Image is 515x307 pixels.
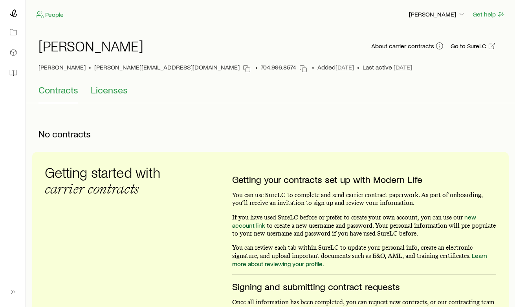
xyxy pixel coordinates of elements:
[312,63,314,75] span: •
[232,244,496,268] p: You can review each tab within SureLC to update your personal info, create an electronic signatur...
[45,180,139,197] span: carrier contracts
[255,63,258,75] span: •
[232,213,496,238] p: If you have used SureLC before or prefer to create your own account, you can use our to create a ...
[38,84,78,95] span: Contracts
[38,84,502,103] div: Contracting sub-page tabs
[409,10,466,18] p: [PERSON_NAME]
[94,63,240,75] p: [PERSON_NAME][EMAIL_ADDRESS][DOMAIN_NAME]
[45,164,160,197] h3: Getting started with
[394,63,412,71] span: [DATE]
[357,63,359,75] span: •
[472,10,506,19] button: Get help
[232,174,496,185] h3: Getting your contracts set up with Modern Life
[232,281,496,292] h3: Signing and submitting contract requests
[363,63,412,75] span: Last active
[261,63,296,75] p: 704.996.8574
[38,63,86,75] span: [PERSON_NAME]
[232,191,496,207] p: You can use SureLC to complete and send carrier contract paperwork. As part of onboarding, you’ll...
[450,42,496,51] a: Go to SureLC
[52,128,91,139] span: contracts
[409,10,466,19] button: [PERSON_NAME]
[38,38,143,54] h1: [PERSON_NAME]
[35,10,64,19] a: People
[371,42,444,51] button: About carrier contracts
[335,63,354,71] span: [DATE]
[91,84,128,95] span: Licenses
[38,128,50,139] span: No
[89,63,91,75] span: •
[317,63,354,75] span: Added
